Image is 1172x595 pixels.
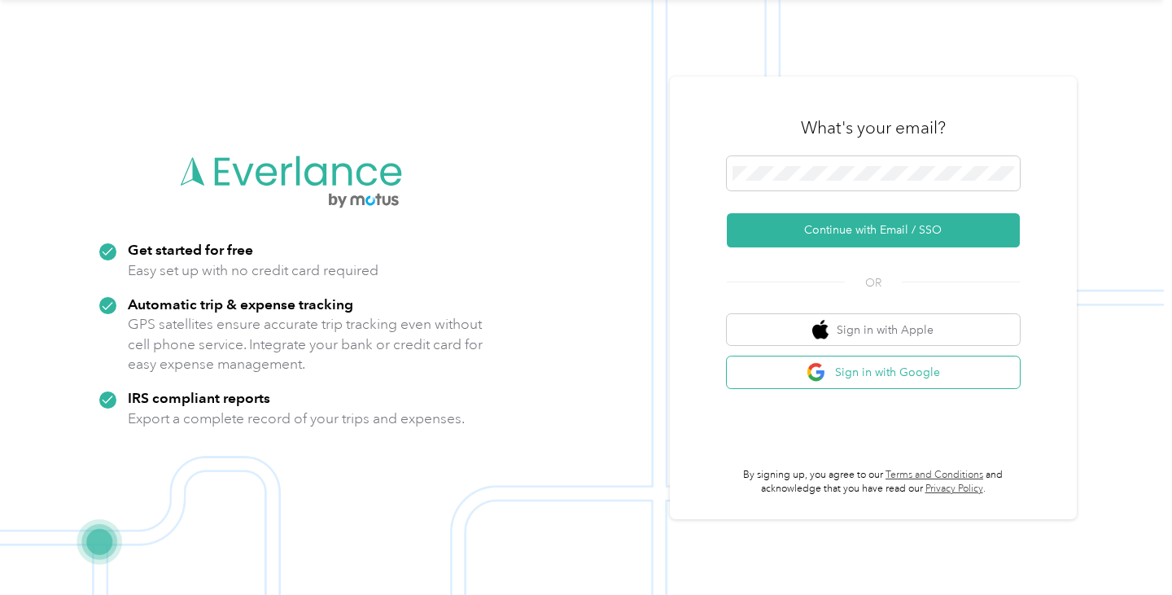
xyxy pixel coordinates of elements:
[128,314,483,374] p: GPS satellites ensure accurate trip tracking even without cell phone service. Integrate your bank...
[128,409,465,429] p: Export a complete record of your trips and expenses.
[845,274,902,291] span: OR
[801,116,946,139] h3: What's your email?
[727,468,1020,497] p: By signing up, you agree to our and acknowledge that you have read our .
[727,213,1020,247] button: Continue with Email / SSO
[812,320,829,340] img: apple logo
[128,389,270,406] strong: IRS compliant reports
[128,241,253,258] strong: Get started for free
[886,469,983,481] a: Terms and Conditions
[727,357,1020,388] button: google logoSign in with Google
[925,483,983,495] a: Privacy Policy
[128,295,353,313] strong: Automatic trip & expense tracking
[727,314,1020,346] button: apple logoSign in with Apple
[807,362,827,383] img: google logo
[128,260,378,281] p: Easy set up with no credit card required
